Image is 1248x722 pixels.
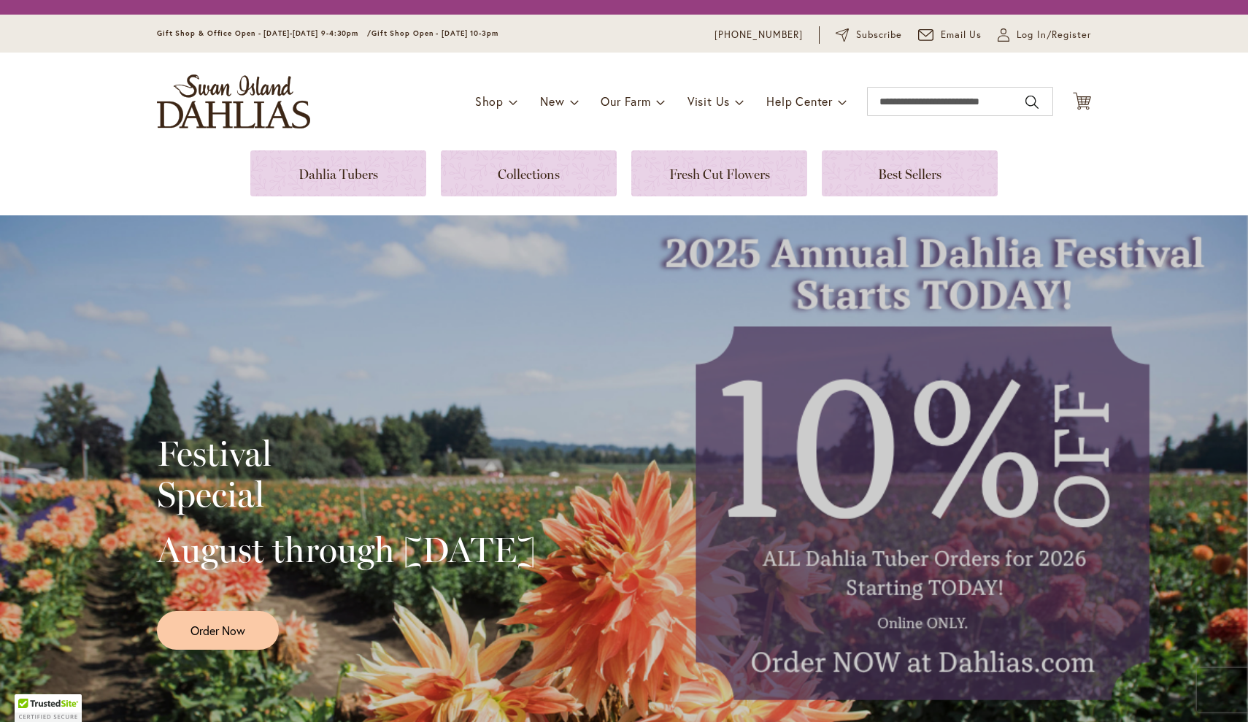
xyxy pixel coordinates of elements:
[998,28,1091,42] a: Log In/Register
[1017,28,1091,42] span: Log In/Register
[190,622,245,639] span: Order Now
[918,28,982,42] a: Email Us
[1025,91,1039,114] button: Search
[714,28,803,42] a: [PHONE_NUMBER]
[941,28,982,42] span: Email Us
[157,433,536,515] h2: Festival Special
[157,74,310,128] a: store logo
[157,529,536,570] h2: August through [DATE]
[540,93,564,109] span: New
[687,93,730,109] span: Visit Us
[836,28,902,42] a: Subscribe
[601,93,650,109] span: Our Farm
[157,28,371,38] span: Gift Shop & Office Open - [DATE]-[DATE] 9-4:30pm /
[766,93,833,109] span: Help Center
[371,28,498,38] span: Gift Shop Open - [DATE] 10-3pm
[157,611,279,650] a: Order Now
[475,93,504,109] span: Shop
[856,28,902,42] span: Subscribe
